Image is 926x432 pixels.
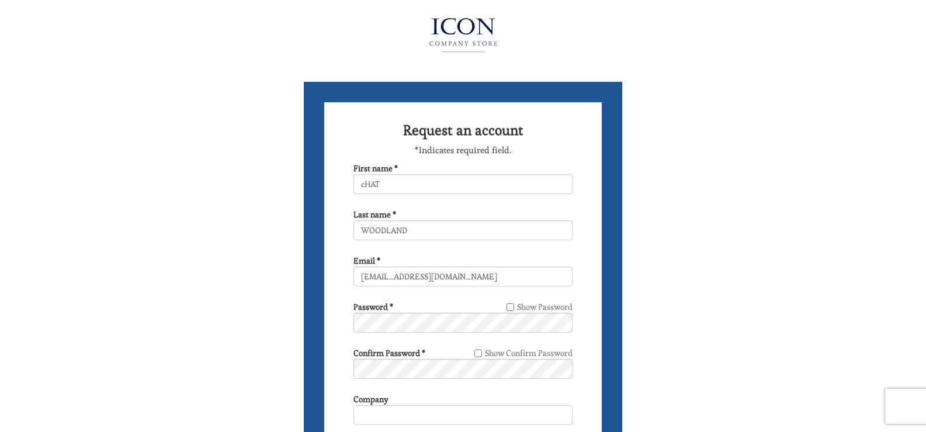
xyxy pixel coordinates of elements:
label: Password * [353,301,393,313]
label: Last name * [353,209,396,220]
p: *Indicates required field. [353,144,573,157]
h2: Request an account [353,123,573,138]
label: Confirm Password * [353,347,425,359]
input: Show Confirm Password [474,350,482,357]
label: Email * [353,255,380,267]
label: Company [353,393,389,405]
input: Show Password [507,303,514,311]
label: First name * [353,163,398,174]
label: Show Password [507,301,573,313]
label: Show Confirm Password [474,347,573,359]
